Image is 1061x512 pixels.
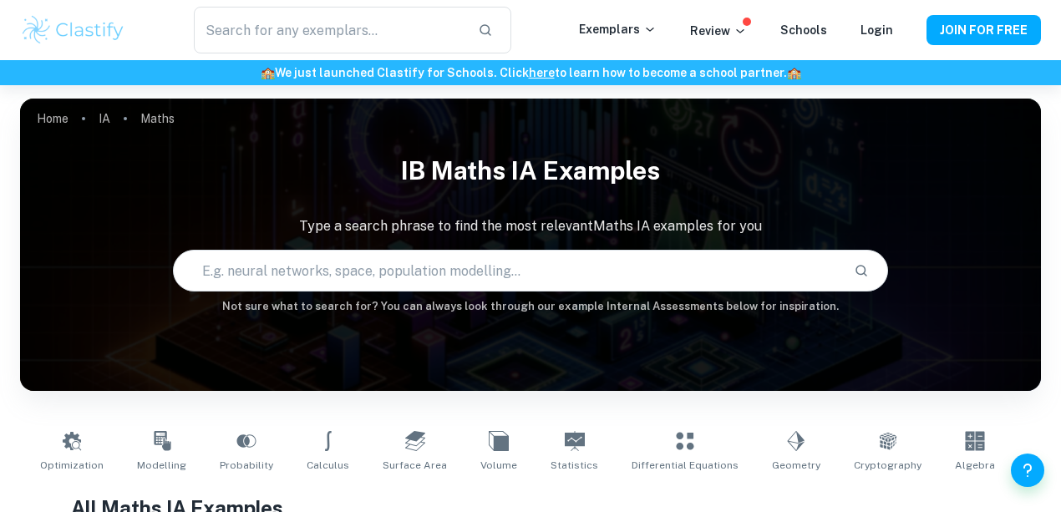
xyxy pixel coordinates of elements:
button: Help and Feedback [1011,454,1044,487]
p: Type a search phrase to find the most relevant Maths IA examples for you [20,216,1041,236]
span: Modelling [137,458,186,473]
span: Volume [480,458,517,473]
span: Probability [220,458,273,473]
span: Differential Equations [632,458,739,473]
h6: Not sure what to search for? You can always look through our example Internal Assessments below f... [20,298,1041,315]
span: Calculus [307,458,349,473]
input: Search for any exemplars... [194,7,464,53]
a: Schools [780,23,827,37]
span: Surface Area [383,458,447,473]
span: 🏫 [787,66,801,79]
button: JOIN FOR FREE [926,15,1041,45]
p: Exemplars [579,20,657,38]
a: Login [860,23,893,37]
p: Maths [140,109,175,128]
span: Optimization [40,458,104,473]
button: Search [847,256,876,285]
a: here [529,66,555,79]
h6: We just launched Clastify for Schools. Click to learn how to become a school partner. [3,63,1058,82]
span: Cryptography [854,458,921,473]
input: E.g. neural networks, space, population modelling... [174,247,840,294]
span: 🏫 [261,66,275,79]
a: Home [37,107,69,130]
span: Statistics [551,458,598,473]
h1: IB Maths IA examples [20,145,1041,196]
p: Review [690,22,747,40]
span: Geometry [772,458,820,473]
img: Clastify logo [20,13,126,47]
a: IA [99,107,110,130]
span: Algebra [955,458,995,473]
